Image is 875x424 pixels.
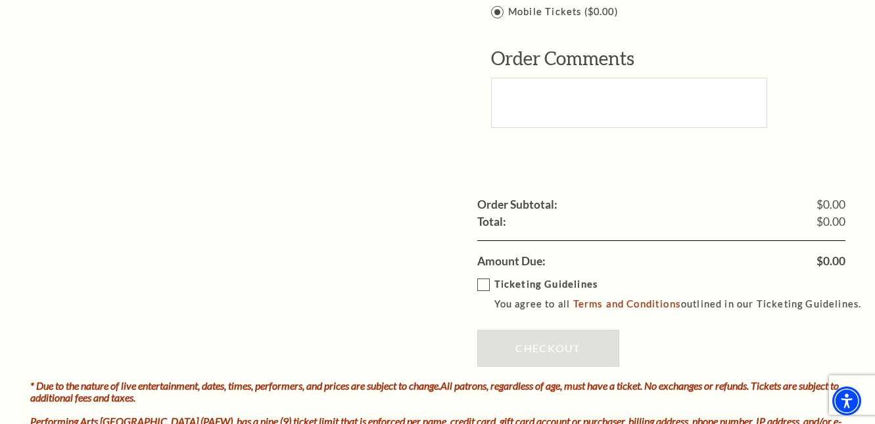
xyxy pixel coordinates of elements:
[494,278,598,290] strong: Ticketing Guidelines
[491,4,873,20] label: Mobile Tickets ($0.00)
[832,386,861,415] div: Accessibility Menu
[816,255,845,267] span: $0.00
[816,199,845,211] span: $0.00
[681,298,861,309] span: outlined in our Ticketing Guidelines.
[440,379,640,392] strong: All patrons, regardless of age, must have a ticket
[573,298,681,309] a: Terms and Conditions
[494,296,874,313] p: You agree to all
[477,199,557,211] label: Order Subtotal:
[477,255,546,267] label: Amount Due:
[477,216,506,228] label: Total:
[816,216,845,228] span: $0.00
[491,78,767,128] textarea: Text area
[30,379,839,404] i: * Due to the nature of live entertainment, dates, times, performers, and prices are subject to ch...
[491,47,634,69] span: Order Comments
